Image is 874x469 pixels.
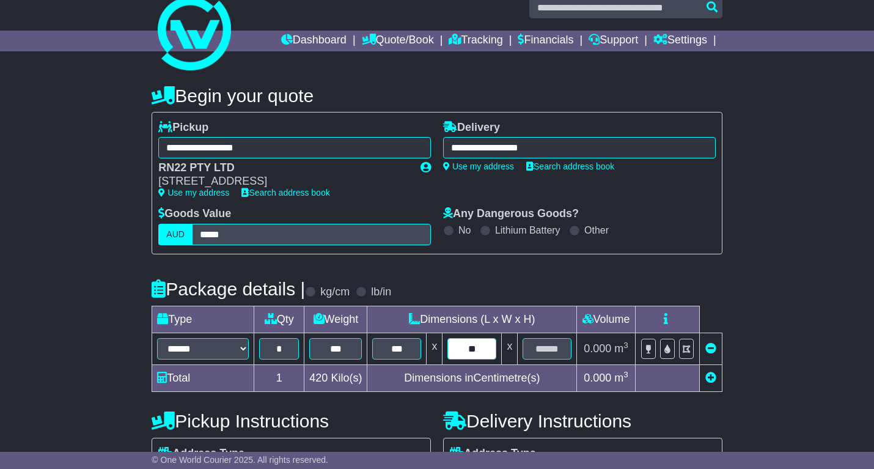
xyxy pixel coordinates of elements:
[158,121,208,135] label: Pickup
[614,342,628,355] span: m
[254,364,304,391] td: 1
[458,224,471,236] label: No
[158,161,408,175] div: RN22 PTY LTD
[320,286,350,299] label: kg/cm
[152,364,254,391] td: Total
[309,372,328,384] span: 420
[281,31,347,51] a: Dashboard
[367,306,577,333] td: Dimensions (L x W x H)
[304,364,367,391] td: Kilo(s)
[495,224,560,236] label: Lithium Battery
[152,279,305,299] h4: Package details |
[623,341,628,350] sup: 3
[450,447,536,460] label: Address Type
[623,370,628,379] sup: 3
[449,31,502,51] a: Tracking
[443,411,722,431] h4: Delivery Instructions
[577,306,635,333] td: Volume
[443,121,500,135] label: Delivery
[158,207,231,221] label: Goods Value
[427,333,443,364] td: x
[362,31,434,51] a: Quote/Book
[518,31,573,51] a: Financials
[705,372,716,384] a: Add new item
[152,306,254,333] td: Type
[589,31,638,51] a: Support
[653,31,707,51] a: Settings
[152,86,722,106] h4: Begin your quote
[241,188,329,198] a: Search address book
[584,224,609,236] label: Other
[152,455,328,465] span: © One World Courier 2025. All rights reserved.
[254,306,304,333] td: Qty
[158,188,229,198] a: Use my address
[705,342,716,355] a: Remove this item
[371,286,391,299] label: lb/in
[158,224,193,245] label: AUD
[443,161,514,171] a: Use my address
[614,372,628,384] span: m
[584,372,611,384] span: 0.000
[502,333,518,364] td: x
[158,447,244,460] label: Address Type
[158,175,408,188] div: [STREET_ADDRESS]
[152,411,431,431] h4: Pickup Instructions
[443,207,579,221] label: Any Dangerous Goods?
[304,306,367,333] td: Weight
[526,161,614,171] a: Search address book
[367,364,577,391] td: Dimensions in Centimetre(s)
[584,342,611,355] span: 0.000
